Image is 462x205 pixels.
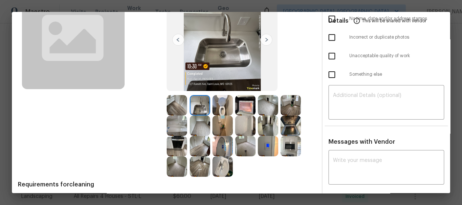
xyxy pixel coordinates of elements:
[362,12,426,30] span: This will be shared with vendor
[18,181,316,188] span: Requirements for cleaning
[349,71,444,78] span: Something else
[172,34,184,46] img: left-chevron-button-url
[323,47,450,65] div: Unacceptable quality of work
[260,34,272,46] img: right-chevron-button-url
[349,34,444,40] span: Incorrect or duplicate photos
[323,65,450,84] div: Something else
[349,53,444,59] span: Unacceptable quality of work
[328,139,395,145] span: Messages with Vendor
[323,28,450,47] div: Incorrect or duplicate photos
